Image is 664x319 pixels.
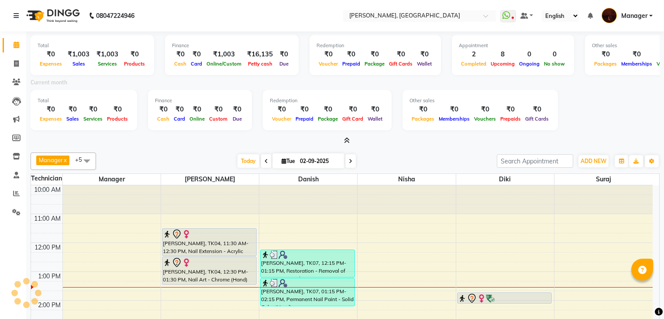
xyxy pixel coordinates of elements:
span: Cash [155,116,172,122]
div: [PERSON_NAME], TK06, 01:45 PM-02:10 PM, Permanent Nail Paint - Regular Polish [458,293,551,303]
div: ₹0 [172,104,187,114]
div: ₹1,003 [64,49,93,59]
div: 11:00 AM [32,214,62,223]
input: Search Appointment [497,154,573,168]
div: ₹0 [187,104,207,114]
span: Ongoing [517,61,542,67]
span: Expenses [38,116,64,122]
div: 10:00 AM [32,185,62,194]
img: logo [22,3,82,28]
div: Total [38,42,147,49]
span: Online [187,116,207,122]
span: No show [542,61,567,67]
span: Prepaid [293,116,316,122]
div: [PERSON_NAME], TK04, 11:30 AM-12:30 PM, Nail Extension - Acrylic (Hand) [162,229,256,256]
span: Prepaids [498,116,523,122]
div: ₹0 [155,104,172,114]
div: Finance [172,42,292,49]
span: Manager [39,156,63,163]
a: x [63,156,67,163]
div: 12:00 PM [33,243,62,252]
div: ₹0 [276,49,292,59]
div: ₹0 [592,49,619,59]
div: ₹0 [362,49,387,59]
span: Completed [459,61,489,67]
div: ₹0 [189,49,204,59]
span: Cash [172,61,189,67]
iframe: chat widget [627,284,655,310]
div: 8 [489,49,517,59]
div: ₹0 [437,104,472,114]
span: Sales [70,61,87,67]
span: Nisha [358,174,455,185]
div: 0 [517,49,542,59]
span: Custom [207,116,230,122]
span: Diki [456,174,554,185]
span: Due [231,116,244,122]
button: ADD NEW [578,155,609,167]
div: ₹0 [472,104,498,114]
span: Gift Cards [387,61,415,67]
span: suraj [554,174,653,185]
div: ₹0 [415,49,434,59]
span: Gift Cards [523,116,551,122]
span: Tue [279,158,297,164]
span: Services [96,61,119,67]
span: Manager [63,174,161,185]
span: Wallet [415,61,434,67]
div: ₹0 [172,49,189,59]
span: +5 [75,156,89,163]
div: Appointment [459,42,567,49]
div: 2 [459,49,489,59]
div: ₹0 [38,104,64,114]
div: ₹1,003 [204,49,244,59]
span: Services [81,116,105,122]
div: 2:00 PM [36,301,62,310]
span: Card [172,116,187,122]
span: Memberships [437,116,472,122]
div: [PERSON_NAME], TK07, 01:15 PM-02:15 PM, Permanent Nail Paint - Solid Color (Hand) [261,278,354,306]
div: ₹0 [293,104,316,114]
div: Technician [31,174,62,183]
div: ₹0 [207,104,230,114]
div: ₹0 [270,104,293,114]
span: Vouchers [472,116,498,122]
span: Manager [621,11,647,21]
div: ₹0 [409,104,437,114]
span: Upcoming [489,61,517,67]
span: Memberships [619,61,654,67]
span: Package [362,61,387,67]
div: ₹0 [122,49,147,59]
span: Packages [592,61,619,67]
b: 08047224946 [96,3,134,28]
span: Voucher [317,61,340,67]
span: Wallet [365,116,385,122]
div: [PERSON_NAME], TK07, 12:15 PM-01:15 PM, Restoration - Removal of Extension (Hand) [261,250,354,277]
span: Expenses [38,61,64,67]
span: Gift Card [340,116,365,122]
div: ₹0 [365,104,385,114]
span: Due [277,61,291,67]
div: ₹0 [523,104,551,114]
input: 2025-09-02 [297,155,341,168]
div: 1:00 PM [36,272,62,281]
span: Online/Custom [204,61,244,67]
div: ₹0 [38,49,64,59]
div: ₹0 [619,49,654,59]
div: ₹0 [317,49,340,59]
span: ADD NEW [581,158,606,164]
div: ₹0 [230,104,245,114]
div: Redemption [317,42,434,49]
span: Sales [64,116,81,122]
span: Petty cash [246,61,275,67]
span: Products [122,61,147,67]
div: ₹0 [64,104,81,114]
span: [PERSON_NAME] [161,174,259,185]
span: Voucher [270,116,293,122]
span: Card [189,61,204,67]
img: Manager [602,8,617,23]
div: Redemption [270,97,385,104]
div: ₹0 [105,104,130,114]
div: ₹0 [498,104,523,114]
div: ₹0 [81,104,105,114]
